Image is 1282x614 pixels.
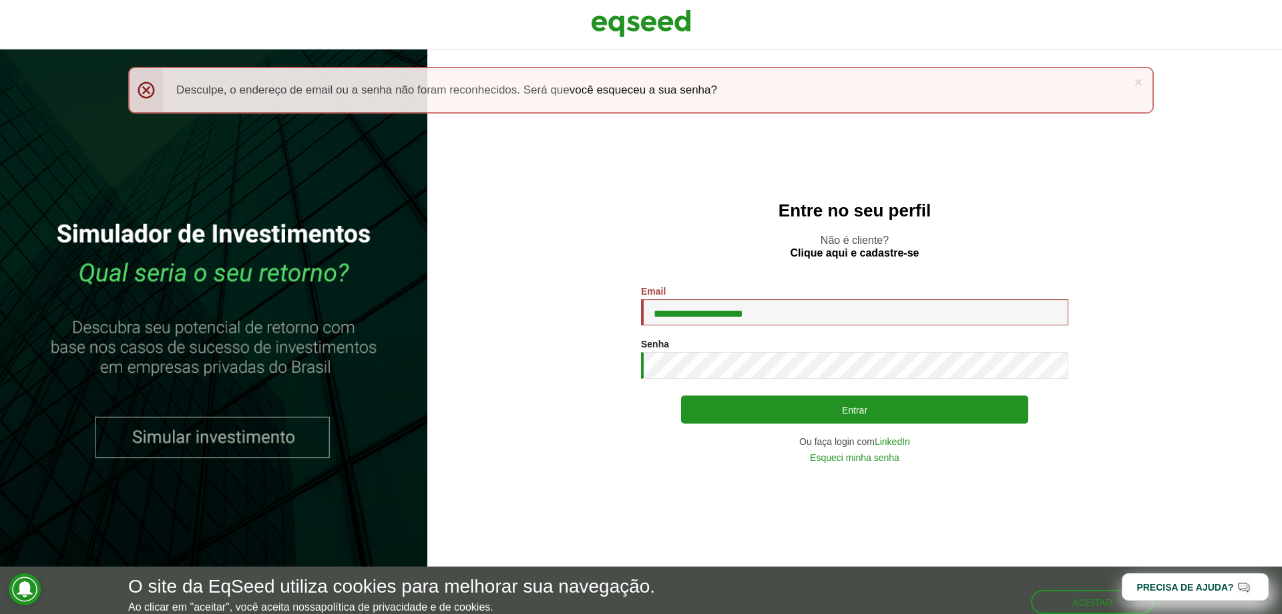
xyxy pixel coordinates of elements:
a: × [1134,75,1142,89]
a: LinkedIn [875,437,910,446]
button: Aceitar [1031,590,1154,614]
label: Senha [641,339,669,349]
h5: O site da EqSeed utiliza cookies para melhorar sua navegação. [128,577,655,597]
a: Esqueci minha senha [810,453,899,462]
a: você esqueceu a sua senha? [570,84,717,96]
button: Entrar [681,396,1028,424]
div: Ou faça login com [641,437,1068,446]
p: Não é cliente? [454,234,1255,259]
h2: Entre no seu perfil [454,201,1255,220]
a: Clique aqui e cadastre-se [791,248,919,259]
p: Ao clicar em "aceitar", você aceita nossa . [128,601,655,613]
label: Email [641,287,666,296]
img: EqSeed Logo [591,7,691,40]
div: Desculpe, o endereço de email ou a senha não foram reconhecidos. Será que [128,67,1154,114]
a: política de privacidade e de cookies [321,602,491,613]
